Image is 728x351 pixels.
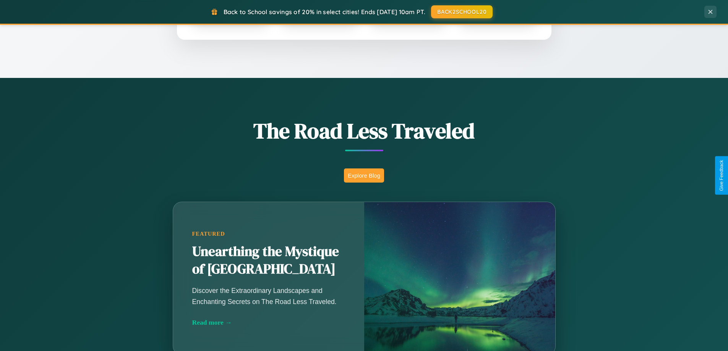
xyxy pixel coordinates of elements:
[344,168,384,183] button: Explore Blog
[192,231,345,237] div: Featured
[192,285,345,307] p: Discover the Extraordinary Landscapes and Enchanting Secrets on The Road Less Traveled.
[192,243,345,278] h2: Unearthing the Mystique of [GEOGRAPHIC_DATA]
[719,160,724,191] div: Give Feedback
[431,5,493,18] button: BACK2SCHOOL20
[224,8,425,16] span: Back to School savings of 20% in select cities! Ends [DATE] 10am PT.
[192,319,345,327] div: Read more →
[135,116,593,146] h1: The Road Less Traveled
